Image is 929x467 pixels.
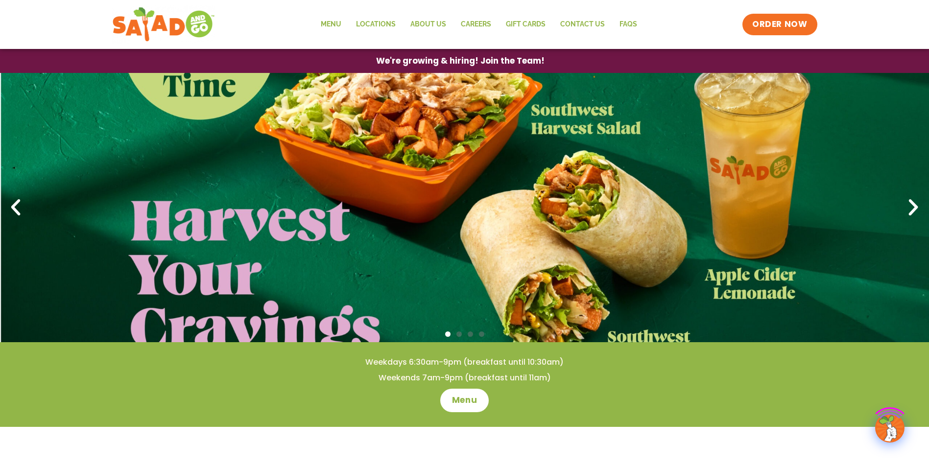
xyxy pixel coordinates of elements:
a: ORDER NOW [742,14,817,35]
span: ORDER NOW [752,19,807,30]
a: About Us [403,13,453,36]
img: new-SAG-logo-768×292 [112,5,215,44]
div: Next slide [903,197,924,218]
span: Go to slide 3 [468,331,473,337]
a: Menu [313,13,349,36]
h4: Weekends 7am-9pm (breakfast until 11am) [20,373,909,383]
a: We're growing & hiring! Join the Team! [361,49,559,72]
span: We're growing & hiring! Join the Team! [376,57,545,65]
a: Contact Us [553,13,612,36]
div: Previous slide [5,197,26,218]
a: FAQs [612,13,644,36]
span: Go to slide 1 [445,331,451,337]
a: Careers [453,13,499,36]
a: Locations [349,13,403,36]
span: Go to slide 2 [456,331,462,337]
span: Menu [452,395,477,406]
a: GIFT CARDS [499,13,553,36]
a: Menu [440,389,489,412]
nav: Menu [313,13,644,36]
h4: Weekdays 6:30am-9pm (breakfast until 10:30am) [20,357,909,368]
span: Go to slide 4 [479,331,484,337]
